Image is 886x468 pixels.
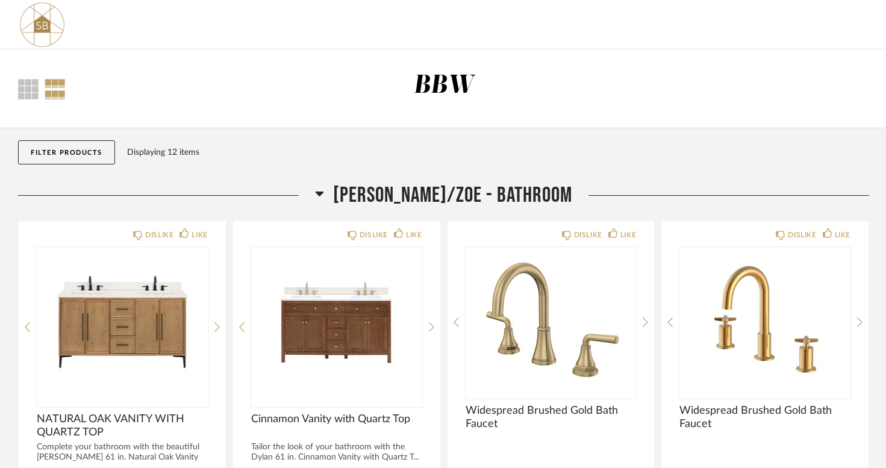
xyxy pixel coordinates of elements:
[835,229,850,241] div: LIKE
[37,247,208,398] div: 0
[788,229,816,241] div: DISLIKE
[251,413,422,426] span: Cinnamon Vanity with Quartz Top
[37,413,208,439] span: NATURAL OAK VANITY WITH QUARTZ TOP
[127,146,864,159] div: Displaying 12 items
[18,140,115,164] button: Filter Products
[251,247,422,398] img: undefined
[406,229,422,241] div: LIKE
[466,247,637,398] img: undefined
[251,442,422,463] div: Tailor the look of your bathroom with the Dylan 61 in. Cinnamon Vanity with Quartz T...
[192,229,207,241] div: LIKE
[574,229,602,241] div: DISLIKE
[679,247,850,398] img: undefined
[466,404,637,431] span: Widespread Brushed Gold Bath Faucet
[37,247,208,398] img: undefined
[18,1,66,49] img: 02324877-c6fa-4261-b847-82fa1115e5a4.png
[620,229,636,241] div: LIKE
[360,229,388,241] div: DISLIKE
[679,404,850,431] span: Widespread Brushed Gold Bath Faucet
[251,247,422,398] div: 0
[414,73,474,98] div: BBW
[145,229,173,241] div: DISLIKE
[333,183,572,208] span: [PERSON_NAME]/Zoe - Bathroom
